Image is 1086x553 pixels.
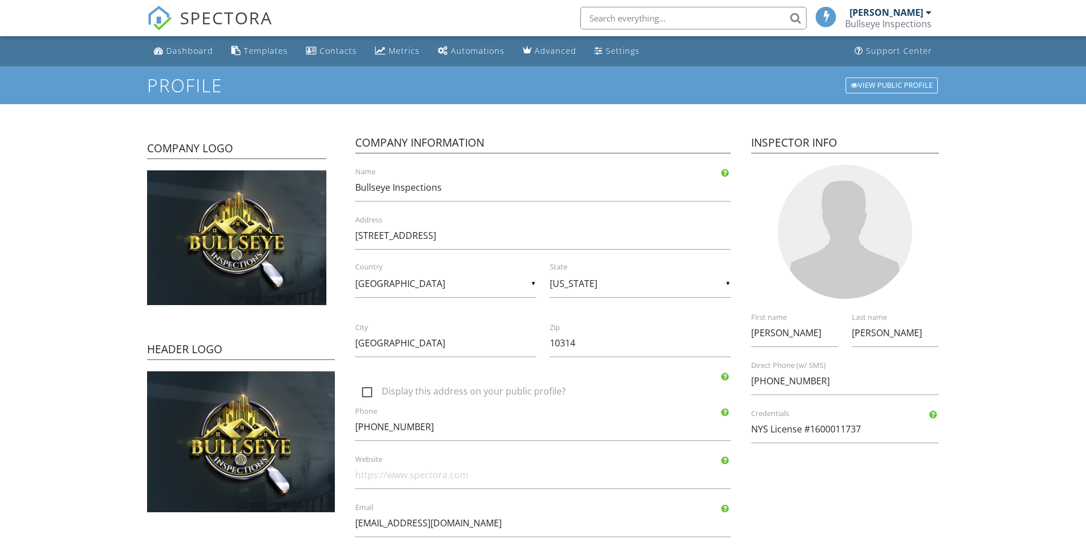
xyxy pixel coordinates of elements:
label: Country [355,262,550,272]
label: Direct Phone (w/ SMS) [751,361,953,371]
a: Contacts [301,41,361,62]
a: Advanced [518,41,581,62]
img: 3DREV.PNG [147,170,326,305]
div: Contacts [320,45,357,56]
a: Templates [227,41,292,62]
div: Bullseye Inspections [845,18,932,29]
div: View Public Profile [846,78,938,93]
div: [PERSON_NAME] [850,7,923,18]
input: Search everything... [580,7,807,29]
a: Dashboard [149,41,218,62]
a: Metrics [370,41,424,62]
a: Automations (Basic) [433,41,509,62]
h4: Header Logo [147,342,335,360]
div: Settings [606,45,640,56]
h4: Company Information [355,135,731,153]
div: Support Center [866,45,932,56]
label: State [550,262,744,272]
label: First name [751,312,852,323]
div: Metrics [389,45,420,56]
img: The Best Home Inspection Software - Spectora [147,6,172,31]
a: SPECTORA [147,15,273,39]
div: Templates [244,45,288,56]
div: Advanced [535,45,576,56]
div: Dashboard [166,45,213,56]
a: Support Center [850,41,937,62]
span: SPECTORA [180,6,273,29]
a: View Public Profile [844,76,939,95]
label: Last name [852,312,953,323]
h1: Profile [147,75,939,95]
label: Credentials [751,409,953,419]
h4: Inspector Info [751,135,939,153]
input: https://www.spectora.com [355,461,731,489]
h4: Company Logo [147,141,326,159]
div: Automations [451,45,505,56]
img: 3DREV.PNG [147,371,335,512]
label: Display this address on your public profile? [362,386,738,400]
a: Settings [590,41,644,62]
